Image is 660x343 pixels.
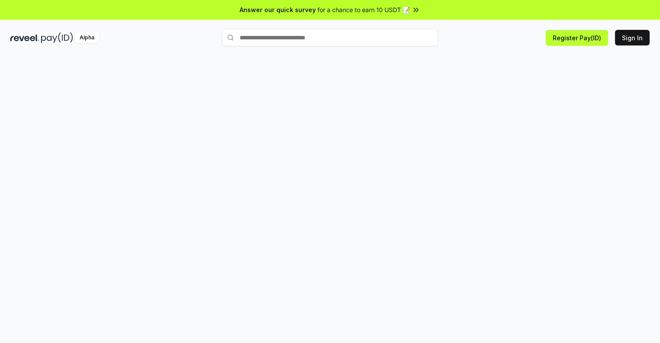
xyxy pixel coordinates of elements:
[75,32,99,43] div: Alpha
[240,5,316,14] span: Answer our quick survey
[615,30,650,45] button: Sign In
[10,32,39,43] img: reveel_dark
[317,5,410,14] span: for a chance to earn 10 USDT 📝
[41,32,73,43] img: pay_id
[546,30,608,45] button: Register Pay(ID)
